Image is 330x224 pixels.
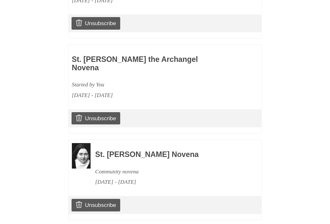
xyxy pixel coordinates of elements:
a: Unsubscribe [72,199,120,211]
div: [DATE] - [DATE] [95,177,244,188]
div: Community novena [95,167,244,177]
h3: St. [PERSON_NAME] Novena [95,151,244,159]
div: Started by You [72,80,221,90]
a: Unsubscribe [72,17,120,30]
a: Unsubscribe [72,112,120,125]
img: Novena image [72,143,91,169]
div: [DATE] - [DATE] [72,90,221,101]
h3: St. [PERSON_NAME] the Archangel Novena [72,56,221,72]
